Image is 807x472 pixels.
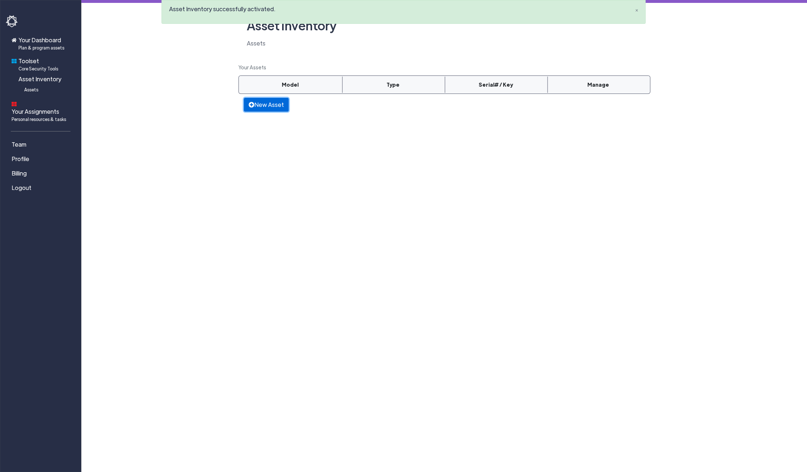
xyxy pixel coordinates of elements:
span: Logout [12,183,31,192]
th: Manage [547,77,649,93]
caption: Your Assets [238,59,650,75]
span: Billing [12,169,27,178]
th: Serial# / Key [445,77,547,93]
a: Billing [6,166,78,181]
a: Logout [6,181,78,195]
a: Profile [6,152,78,166]
th: Model [239,77,341,93]
th: Type [342,77,444,93]
iframe: Chat Widget [683,394,807,472]
button: Close [627,0,645,18]
p: Assets [244,39,645,48]
a: New Asset [244,98,289,112]
a: Team [6,137,78,152]
span: Profile [12,155,29,163]
span: Personal resources & tasks [12,116,66,122]
span: Team [12,140,26,149]
span: × [635,7,638,14]
p: Asset Inventory successfully activated. [169,5,622,13]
